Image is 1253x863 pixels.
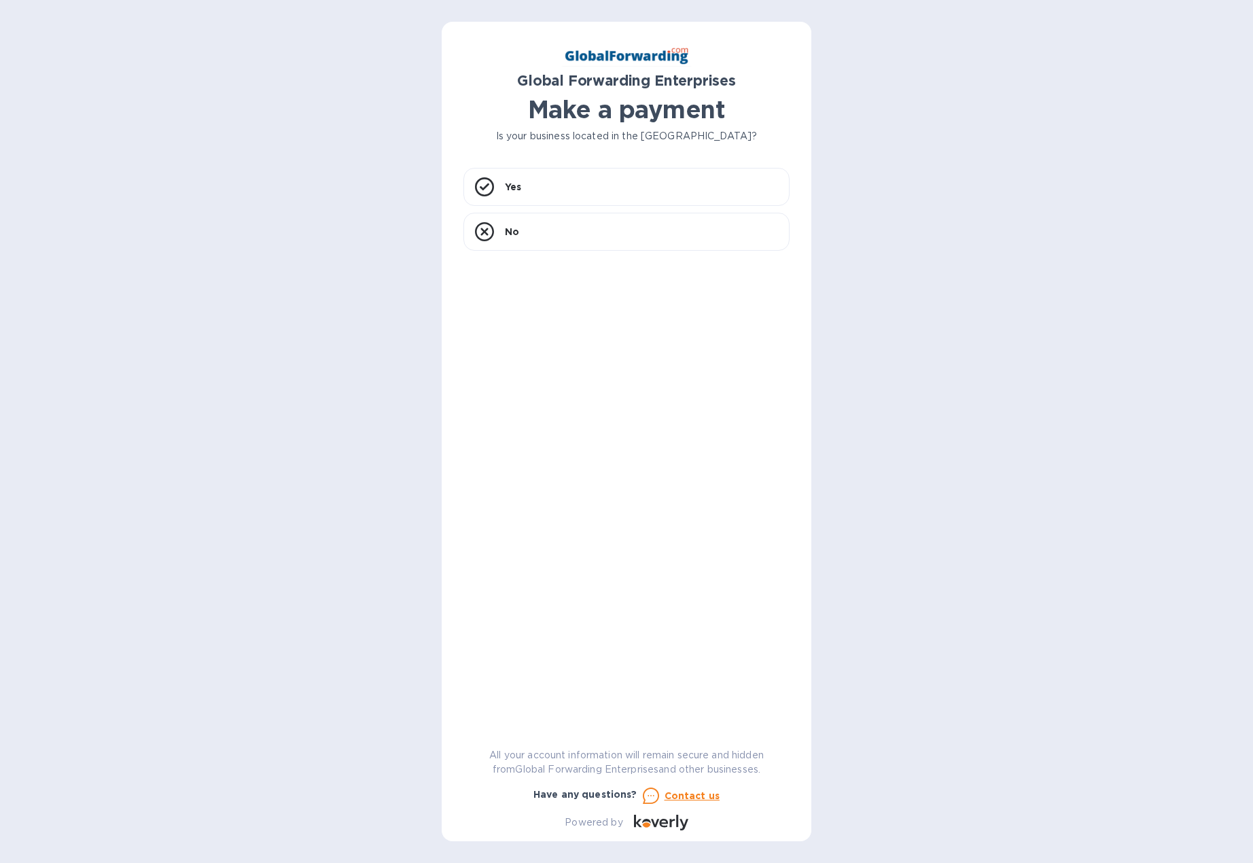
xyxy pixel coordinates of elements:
[533,789,637,800] b: Have any questions?
[517,72,736,89] b: Global Forwarding Enterprises
[463,129,790,143] p: Is your business located in the [GEOGRAPHIC_DATA]?
[463,748,790,777] p: All your account information will remain secure and hidden from Global Forwarding Enterprises and...
[505,225,519,239] p: No
[463,95,790,124] h1: Make a payment
[665,790,720,801] u: Contact us
[505,180,521,194] p: Yes
[565,815,622,830] p: Powered by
